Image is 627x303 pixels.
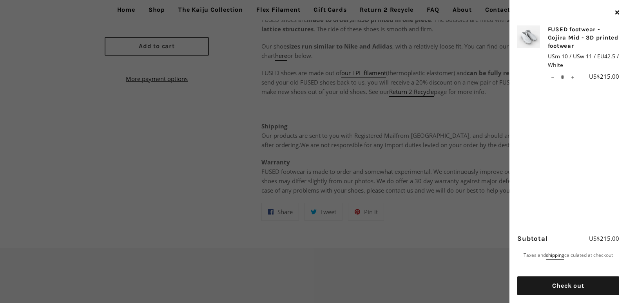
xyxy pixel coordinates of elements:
div: US$215.00 [576,72,619,81]
button: Check out [517,276,619,295]
a: FUSED footwear - Gojira Mid - 3D printed footwear [548,25,620,50]
a: shipping [546,252,564,260]
input: quantity [548,72,577,83]
span: US$215.00 [589,234,619,242]
p: Taxes and calculated at checkout [517,251,619,259]
button: Reduce item quantity by one [548,72,557,83]
span: Subtotal [517,234,548,242]
span: USm 10 / USw 11 / EU42.5 / White [548,52,620,70]
button: Increase item quantity by one [568,72,577,83]
img: FUSED footwear - Gojira Mid - 3D printed footwear [517,25,540,48]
